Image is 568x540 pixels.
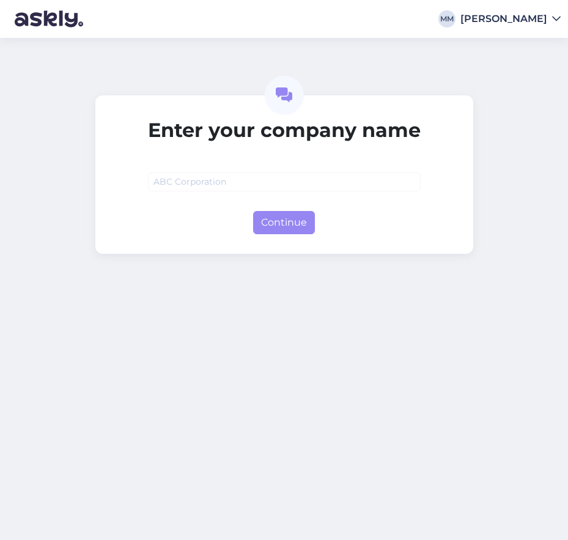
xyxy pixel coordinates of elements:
a: [PERSON_NAME] [460,14,561,24]
input: ABC Corporation [148,172,421,191]
h2: Enter your company name [148,119,421,142]
button: Continue [253,211,315,234]
div: MM [438,10,456,28]
div: [PERSON_NAME] [460,14,547,24]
